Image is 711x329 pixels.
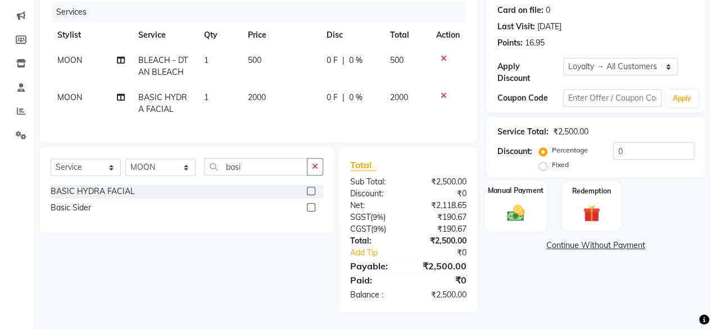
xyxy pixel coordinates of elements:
[342,223,409,235] div: ( )
[383,22,429,48] th: Total
[57,55,82,65] span: MOON
[51,202,91,214] div: Basic Sider
[552,160,569,170] label: Fixed
[51,22,132,48] th: Stylist
[553,126,588,138] div: ₹2,500.00
[241,22,319,48] th: Price
[408,211,475,223] div: ₹190.67
[350,224,371,234] span: CGST
[319,22,383,48] th: Disc
[488,240,703,251] a: Continue Without Payment
[204,55,209,65] span: 1
[563,89,662,107] input: Enter Offer / Coupon Code
[204,158,307,175] input: Search or Scan
[342,247,419,259] a: Add Tip
[408,223,475,235] div: ₹190.67
[51,186,135,197] div: BASIC HYDRA FACIAL
[132,22,197,48] th: Service
[350,159,376,171] span: Total
[497,37,523,49] div: Points:
[429,22,467,48] th: Action
[204,92,209,102] span: 1
[373,224,384,233] span: 9%
[578,203,605,224] img: _gift.svg
[552,145,588,155] label: Percentage
[408,289,475,301] div: ₹2,500.00
[572,186,611,196] label: Redemption
[138,92,187,114] span: BASIC HYDRA FACIAL
[373,213,383,222] span: 9%
[348,55,362,66] span: 0 %
[497,146,532,157] div: Discount:
[497,61,563,84] div: Apply Discount
[537,21,561,33] div: [DATE]
[326,92,337,103] span: 0 F
[408,259,475,273] div: ₹2,500.00
[248,55,261,65] span: 500
[497,4,544,16] div: Card on file:
[497,21,535,33] div: Last Visit:
[342,200,409,211] div: Net:
[342,235,409,247] div: Total:
[326,55,337,66] span: 0 F
[408,235,475,247] div: ₹2,500.00
[52,2,475,22] div: Services
[666,90,698,107] button: Apply
[248,92,266,102] span: 2000
[350,212,370,222] span: SGST
[342,176,409,188] div: Sub Total:
[342,55,344,66] span: |
[342,211,409,223] div: ( )
[57,92,82,102] span: MOON
[342,289,409,301] div: Balance :
[342,259,409,273] div: Payable:
[408,188,475,200] div: ₹0
[525,37,545,49] div: 16.95
[419,247,475,259] div: ₹0
[497,92,563,104] div: Coupon Code
[497,126,549,138] div: Service Total:
[390,92,408,102] span: 2000
[197,22,241,48] th: Qty
[348,92,362,103] span: 0 %
[342,273,409,287] div: Paid:
[342,188,409,200] div: Discount:
[501,202,530,223] img: _cash.svg
[488,185,544,196] label: Manual Payment
[390,55,404,65] span: 500
[408,273,475,287] div: ₹0
[408,176,475,188] div: ₹2,500.00
[138,55,188,77] span: BLEACH - DTAN BLEACH
[342,92,344,103] span: |
[408,200,475,211] div: ₹2,118.65
[546,4,550,16] div: 0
